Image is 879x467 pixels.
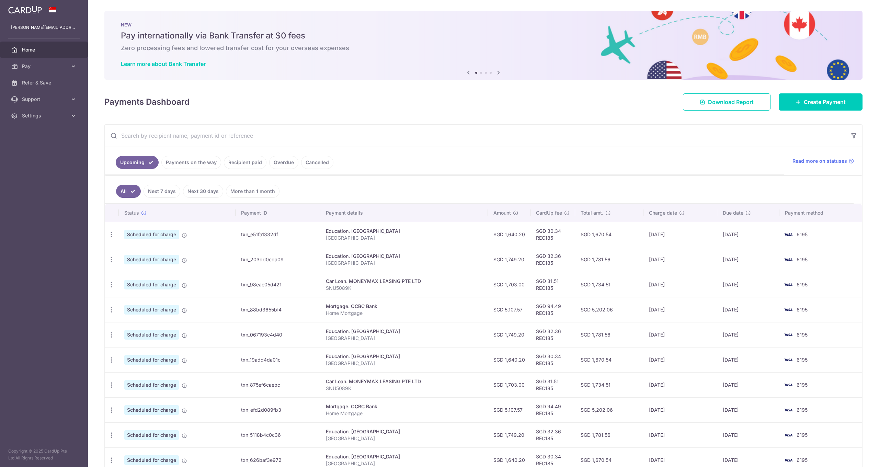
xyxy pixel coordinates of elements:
h6: Zero processing fees and lowered transfer cost for your overseas expenses [121,44,846,52]
td: [DATE] [717,297,779,322]
p: [GEOGRAPHIC_DATA] [326,435,483,442]
td: [DATE] [643,322,717,347]
td: SGD 1,781.56 [575,247,643,272]
td: [DATE] [643,247,717,272]
td: [DATE] [643,397,717,422]
a: More than 1 month [226,185,279,198]
td: SGD 31.51 REC185 [530,372,575,397]
span: Scheduled for charge [124,405,179,415]
th: Payment method [779,204,862,222]
td: SGD 1,640.20 [488,222,530,247]
td: txn_98eae05d421 [236,272,320,297]
td: [DATE] [717,347,779,372]
div: Mortgage. OCBC Bank [326,303,483,310]
div: Education. [GEOGRAPHIC_DATA] [326,228,483,235]
a: Next 30 days [183,185,223,198]
a: Recipient paid [224,156,266,169]
th: Payment details [320,204,488,222]
td: [DATE] [643,272,717,297]
p: Home Mortgage [326,310,483,317]
td: [DATE] [643,372,717,397]
span: 6195 [797,257,808,262]
td: SGD 5,202.06 [575,297,643,322]
span: Amount [493,209,511,216]
td: [DATE] [717,222,779,247]
img: Bank Card [781,255,795,264]
p: SNU5089K [326,285,483,292]
a: Learn more about Bank Transfer [121,60,206,67]
p: [GEOGRAPHIC_DATA] [326,235,483,241]
span: Scheduled for charge [124,380,179,390]
span: Download Report [708,98,754,106]
span: Scheduled for charge [124,430,179,440]
td: SGD 1,781.56 [575,322,643,347]
p: [PERSON_NAME][EMAIL_ADDRESS][DOMAIN_NAME] [11,24,77,31]
td: txn_067193c4d40 [236,322,320,347]
p: NEW [121,22,846,27]
span: Settings [22,112,67,119]
span: 6195 [797,357,808,363]
span: 6195 [797,282,808,287]
h5: Pay internationally via Bank Transfer at $0 fees [121,30,846,41]
img: Bank Card [781,381,795,389]
span: Scheduled for charge [124,230,179,239]
td: SGD 1,749.20 [488,322,530,347]
td: txn_875ef6caebc [236,372,320,397]
span: Read more on statuses [792,158,847,164]
div: Education. [GEOGRAPHIC_DATA] [326,428,483,435]
a: Create Payment [779,93,863,111]
img: Bank Card [781,456,795,464]
span: 6195 [797,432,808,438]
span: Status [124,209,139,216]
td: SGD 1,749.20 [488,422,530,447]
td: SGD 5,107.57 [488,297,530,322]
td: txn_5118b4c0c36 [236,422,320,447]
img: Bank Card [781,331,795,339]
a: Read more on statuses [792,158,854,164]
td: [DATE] [717,272,779,297]
td: txn_88bd3655bf4 [236,297,320,322]
td: SGD 1,670.54 [575,222,643,247]
td: SGD 32.36 REC185 [530,422,575,447]
div: Education. [GEOGRAPHIC_DATA] [326,453,483,460]
td: SGD 5,107.57 [488,397,530,422]
p: [GEOGRAPHIC_DATA] [326,460,483,467]
div: Education. [GEOGRAPHIC_DATA] [326,253,483,260]
span: 6195 [797,332,808,338]
td: SGD 1,703.00 [488,372,530,397]
td: [DATE] [717,372,779,397]
span: Scheduled for charge [124,305,179,315]
a: All [116,185,141,198]
input: Search by recipient name, payment id or reference [105,125,846,147]
span: Scheduled for charge [124,355,179,365]
p: [GEOGRAPHIC_DATA] [326,335,483,342]
p: SNU5089K [326,385,483,392]
a: Upcoming [116,156,159,169]
p: [GEOGRAPHIC_DATA] [326,360,483,367]
div: Car Loan. MONEYMAX LEASING PTE LTD [326,278,483,285]
td: [DATE] [717,322,779,347]
td: [DATE] [717,247,779,272]
td: [DATE] [643,347,717,372]
span: 6195 [797,457,808,463]
span: Scheduled for charge [124,280,179,289]
img: Bank Card [781,306,795,314]
th: Payment ID [236,204,320,222]
span: Pay [22,63,67,70]
td: SGD 1,781.56 [575,422,643,447]
span: Scheduled for charge [124,255,179,264]
td: SGD 31.51 REC185 [530,272,575,297]
span: Total amt. [581,209,603,216]
h4: Payments Dashboard [104,96,190,108]
td: SGD 1,640.20 [488,347,530,372]
td: txn_203dd0cda09 [236,247,320,272]
img: Bank Card [781,281,795,289]
img: Bank Card [781,406,795,414]
td: SGD 1,734.51 [575,272,643,297]
td: SGD 32.36 REC185 [530,247,575,272]
td: SGD 1,749.20 [488,247,530,272]
td: SGD 94.49 REC185 [530,397,575,422]
td: SGD 1,734.51 [575,372,643,397]
td: SGD 5,202.06 [575,397,643,422]
span: Support [22,96,67,103]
